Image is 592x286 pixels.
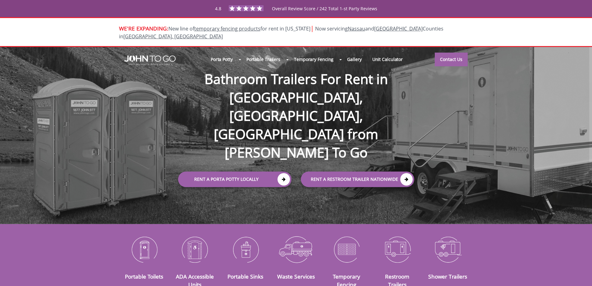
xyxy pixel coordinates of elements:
[174,233,215,265] img: ADA-Accessible-Units-icon_N.png
[275,233,317,265] img: Waste-Services-icon_N.png
[567,261,592,286] button: Live Chat
[119,25,168,32] span: WE'RE EXPANDING:
[172,50,420,162] h1: Bathroom Trailers For Rent in [GEOGRAPHIC_DATA], [GEOGRAPHIC_DATA], [GEOGRAPHIC_DATA] from [PERSO...
[123,33,223,40] a: [GEOGRAPHIC_DATA], [GEOGRAPHIC_DATA]
[367,53,408,66] a: Unit Calculator
[435,53,468,66] a: Contact Us
[342,53,367,66] a: Gallery
[178,171,291,187] a: Rent a Porta Potty Locally
[428,273,467,280] a: Shower Trailers
[119,25,443,40] span: New line of for rent in [US_STATE]
[272,6,377,24] span: Overall Review Score / 242 Total 1-st Party Reviews
[289,53,339,66] a: Temporary Fencing
[326,233,367,265] img: Temporary-Fencing-cion_N.png
[124,55,176,65] img: JOHN to go
[348,25,365,32] a: Nassau
[205,53,238,66] a: Porta Potty
[225,233,266,265] img: Portable-Sinks-icon_N.png
[215,6,221,12] span: 4.8
[194,25,260,32] a: temporary fencing products
[277,273,315,280] a: Waste Services
[124,233,165,265] img: Portable-Toilets-icon_N.png
[241,53,286,66] a: Portable Trailers
[119,25,443,40] span: Now servicing and Counties in
[125,273,163,280] a: Portable Toilets
[310,24,314,32] span: |
[227,273,263,280] a: Portable Sinks
[374,25,423,32] a: [GEOGRAPHIC_DATA]
[427,233,469,265] img: Shower-Trailers-icon_N.png
[377,233,418,265] img: Restroom-Trailers-icon_N.png
[301,171,414,187] a: rent a RESTROOM TRAILER Nationwide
